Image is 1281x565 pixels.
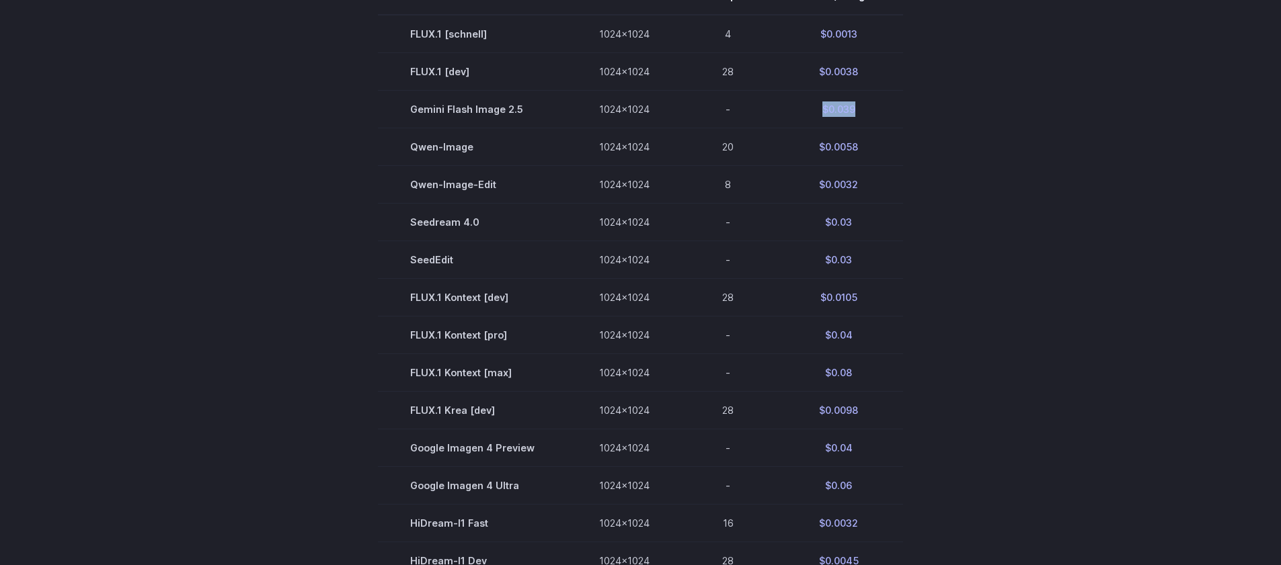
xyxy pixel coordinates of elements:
td: - [682,354,774,392]
td: $0.0032 [774,505,903,542]
td: FLUX.1 Krea [dev] [378,392,567,429]
td: SeedEdit [378,241,567,279]
td: FLUX.1 Kontext [max] [378,354,567,392]
td: 1024x1024 [567,15,682,53]
td: 1024x1024 [567,241,682,279]
td: 1024x1024 [567,204,682,241]
td: $0.04 [774,429,903,467]
td: FLUX.1 Kontext [pro] [378,316,567,354]
td: - [682,429,774,467]
span: Gemini Flash Image 2.5 [410,101,535,117]
td: - [682,241,774,279]
td: 1024x1024 [567,128,682,165]
td: Google Imagen 4 Ultra [378,467,567,505]
td: Qwen-Image [378,128,567,165]
td: $0.04 [774,316,903,354]
td: 28 [682,279,774,316]
td: FLUX.1 Kontext [dev] [378,279,567,316]
td: Google Imagen 4 Preview [378,429,567,467]
td: - [682,316,774,354]
td: $0.0013 [774,15,903,53]
td: - [682,467,774,505]
td: 1024x1024 [567,165,682,203]
td: - [682,204,774,241]
td: FLUX.1 [schnell] [378,15,567,53]
td: 28 [682,392,774,429]
td: $0.03 [774,241,903,279]
td: 1024x1024 [567,52,682,90]
td: $0.0038 [774,52,903,90]
td: 28 [682,52,774,90]
td: 1024x1024 [567,279,682,316]
td: 8 [682,165,774,203]
td: $0.0098 [774,392,903,429]
td: $0.03 [774,204,903,241]
td: FLUX.1 [dev] [378,52,567,90]
td: $0.0058 [774,128,903,165]
td: Qwen-Image-Edit [378,165,567,203]
td: 1024x1024 [567,429,682,467]
td: 1024x1024 [567,90,682,128]
td: $0.039 [774,90,903,128]
td: 1024x1024 [567,316,682,354]
td: - [682,90,774,128]
td: Seedream 4.0 [378,204,567,241]
td: 4 [682,15,774,53]
td: 1024x1024 [567,354,682,392]
td: HiDream-I1 Fast [378,505,567,542]
td: $0.06 [774,467,903,505]
td: 20 [682,128,774,165]
td: $0.0105 [774,279,903,316]
td: 1024x1024 [567,392,682,429]
td: 16 [682,505,774,542]
td: $0.0032 [774,165,903,203]
td: $0.08 [774,354,903,392]
td: 1024x1024 [567,505,682,542]
td: 1024x1024 [567,467,682,505]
